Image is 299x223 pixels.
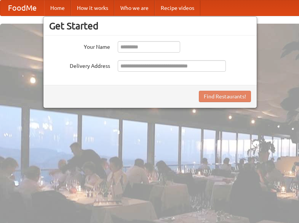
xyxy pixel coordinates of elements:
[49,60,110,70] label: Delivery Address
[155,0,200,16] a: Recipe videos
[114,0,155,16] a: Who we are
[49,20,251,32] h3: Get Started
[199,91,251,102] button: Find Restaurants!
[44,0,71,16] a: Home
[71,0,114,16] a: How it works
[0,0,44,16] a: FoodMe
[49,41,110,51] label: Your Name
